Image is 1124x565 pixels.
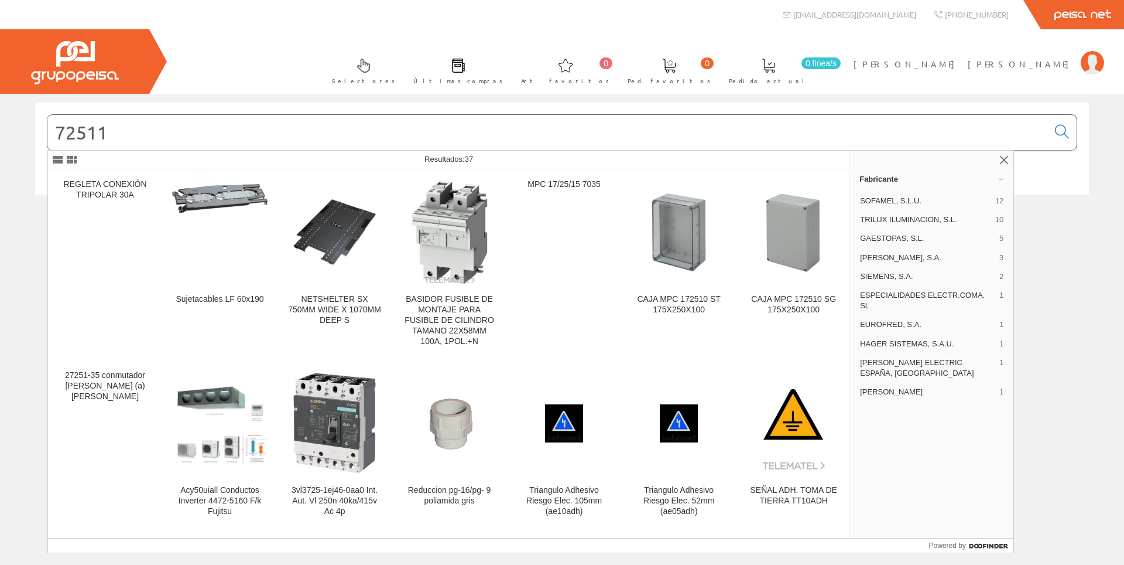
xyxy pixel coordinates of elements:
span: SOFAMEL, S.L.U. [860,196,991,206]
img: SEÑAL ADH. TOMA DE TIERRA TT10ADH [746,376,841,471]
img: Reduccion pg-16/pg- 9 poliamida gris [402,376,497,471]
span: TRILUX ILUMINACION, S.L. [860,215,991,225]
a: 27251-35 conmutador [PERSON_NAME] (a) [PERSON_NAME] [48,361,162,530]
a: SEÑAL ADH. TOMA DE TIERRA TT10ADH SEÑAL ADH. TOMA DE TIERRA TT10ADH [736,361,851,530]
span: 0 línea/s [801,57,841,69]
span: Resultados: [424,155,473,164]
a: Acy50uiall Conductos Inverter 4472-5160 F/k Fujitsu Acy50uiall Conductos Inverter 4472-5160 F/k F... [163,361,277,530]
span: [PHONE_NUMBER] [945,9,1009,19]
span: [PERSON_NAME] ELECTRIC ESPAÑA, [GEOGRAPHIC_DATA] [860,358,995,379]
img: BASIDOR FUSIBLE DE MONTAJE PARA FUSIBLE DE CILINDRO TAMANO 22X58MM 100A, 1POL.+N [411,179,488,285]
span: Ped. favoritos [628,75,711,87]
span: Últimas compras [413,75,503,87]
span: 12 [995,196,1003,206]
span: HAGER SISTEMAS, S.A.U. [860,339,995,349]
span: 3 [999,253,1003,263]
span: 10 [995,215,1003,225]
img: NETSHELTER SX 750MM WIDE X 1070MM DEEP S [287,184,382,280]
img: CAJA MPC 172510 SG 175X250X100 [746,184,841,280]
img: Grupo Peisa [31,41,119,84]
img: CAJA MPC 172510 ST 175X250X100 [631,184,727,280]
span: 5 [999,233,1003,244]
a: Últimas compras [402,49,509,91]
span: Powered by [929,540,966,551]
a: [PERSON_NAME] [PERSON_NAME] [854,49,1104,60]
span: ESPECIALIDADES ELECTR.COMA, SL [860,290,995,311]
a: Fabricante [850,169,1013,188]
span: SIEMENS, S.A. [860,271,995,282]
span: [PERSON_NAME] [860,387,995,397]
a: BASIDOR FUSIBLE DE MONTAJE PARA FUSIBLE DE CILINDRO TAMANO 22X58MM 100A, 1POL.+N BASIDOR FUSIBLE ... [392,170,506,360]
div: Sujetacables LF 60x190 [172,294,268,305]
input: Buscar... [47,115,1048,150]
a: REGLETA CONEXIÓN TRIPOLAR 30A [48,170,162,360]
a: 3vl3725-1ej46-0aa0 Int. Aut. Vl 250n 40ka/415v Ac 4p 3vl3725-1ej46-0aa0 Int. Aut. Vl 250n 40ka/41... [277,361,392,530]
div: Triangulo Adhesivo Riesgo Elec. 52mm (ae05adh) [631,485,727,517]
img: 3vl3725-1ej46-0aa0 Int. Aut. Vl 250n 40ka/415v Ac 4p [291,370,378,476]
div: CAJA MPC 172510 ST 175X250X100 [631,294,727,315]
img: Acy50uiall Conductos Inverter 4472-5160 F/k Fujitsu [172,381,268,466]
span: 1 [999,339,1003,349]
div: NETSHELTER SX 750MM WIDE X 1070MM DEEP S [287,294,382,326]
div: BASIDOR FUSIBLE DE MONTAJE PARA FUSIBLE DE CILINDRO TAMANO 22X58MM 100A, 1POL.+N [402,294,497,347]
a: CAJA MPC 172510 SG 175X250X100 CAJA MPC 172510 SG 175X250X100 [736,170,851,360]
a: Triangulo Adhesivo Riesgo Elec. 52mm (ae05adh) Triangulo Adhesivo Riesgo Elec. 52mm (ae05adh) [622,361,736,530]
img: Triangulo Adhesivo Riesgo Elec. 52mm (ae05adh) [631,376,727,471]
div: MPC 17/25/15 7035 [516,179,612,190]
span: [EMAIL_ADDRESS][DOMAIN_NAME] [793,9,916,19]
a: NETSHELTER SX 750MM WIDE X 1070MM DEEP S NETSHELTER SX 750MM WIDE X 1070MM DEEP S [277,170,392,360]
span: Art. favoritos [521,75,609,87]
span: 37 [465,155,473,164]
a: CAJA MPC 172510 ST 175X250X100 CAJA MPC 172510 ST 175X250X100 [622,170,736,360]
span: 1 [999,358,1003,379]
div: Triangulo Adhesivo Riesgo Elec. 105mm (ae10adh) [516,485,612,517]
span: [PERSON_NAME], S.A. [860,253,995,263]
span: 1 [999,387,1003,397]
a: 0 línea/s Pedido actual [717,49,844,91]
img: Triangulo Adhesivo Riesgo Elec. 105mm (ae10adh) [516,376,612,471]
a: Reduccion pg-16/pg- 9 poliamida gris Reduccion pg-16/pg- 9 poliamida gris [392,361,506,530]
div: REGLETA CONEXIÓN TRIPOLAR 30A [57,179,153,200]
span: 0 [701,57,714,69]
a: MPC 17/25/15 7035 [507,170,621,360]
a: Triangulo Adhesivo Riesgo Elec. 105mm (ae10adh) Triangulo Adhesivo Riesgo Elec. 105mm (ae10adh) [507,361,621,530]
span: 1 [999,290,1003,311]
div: Reduccion pg-16/pg- 9 poliamida gris [402,485,497,506]
a: Selectores [320,49,401,91]
div: SEÑAL ADH. TOMA DE TIERRA TT10ADH [746,485,841,506]
span: 0 [599,57,612,69]
span: 2 [999,271,1003,282]
span: 1 [999,319,1003,330]
div: CAJA MPC 172510 SG 175X250X100 [746,294,841,315]
img: Sujetacables LF 60x190 [172,184,268,280]
div: 3vl3725-1ej46-0aa0 Int. Aut. Vl 250n 40ka/415v Ac 4p [287,485,382,517]
span: Pedido actual [729,75,808,87]
div: Acy50uiall Conductos Inverter 4472-5160 F/k Fujitsu [172,485,268,517]
span: EUROFRED, S.A. [860,319,995,330]
div: 27251-35 conmutador [PERSON_NAME] (a) [PERSON_NAME] [57,370,153,402]
a: Powered by [929,539,1014,553]
span: Selectores [332,75,395,87]
span: GAESTOPAS, S.L. [860,233,995,244]
div: © Grupo Peisa [35,209,1089,219]
a: Sujetacables LF 60x190 Sujetacables LF 60x190 [163,170,277,360]
span: [PERSON_NAME] [PERSON_NAME] [854,58,1075,70]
